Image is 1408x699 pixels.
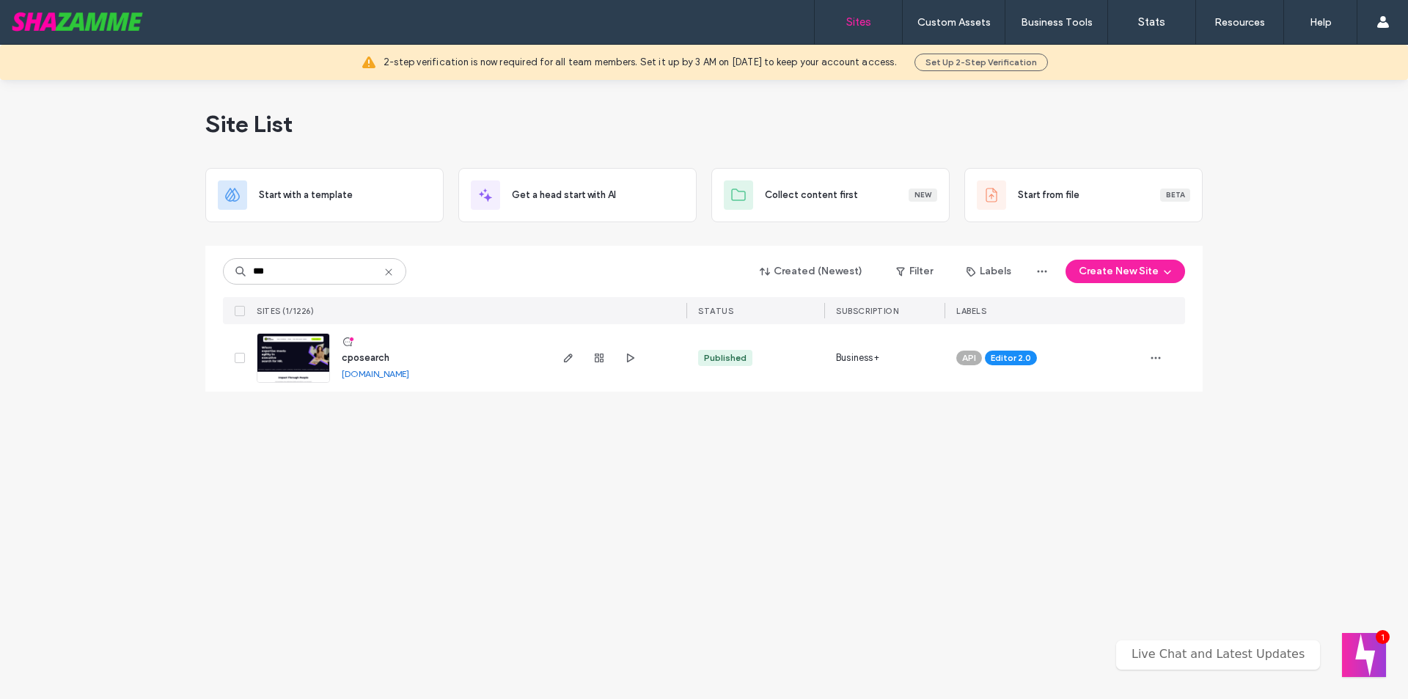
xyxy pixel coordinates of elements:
[1138,15,1165,29] label: Stats
[836,351,879,365] span: Business+
[956,306,986,316] span: LABELS
[914,54,1048,71] button: Set Up 2-Step Verification
[881,260,947,283] button: Filter
[512,188,616,202] span: Get a head start with AI
[1376,630,1390,644] div: 1
[765,188,858,202] span: Collect content first
[704,351,747,365] div: Published
[342,368,409,379] a: [DOMAIN_NAME]
[33,10,63,23] span: Help
[917,16,991,29] label: Custom Assets
[747,260,876,283] button: Created (Newest)
[384,55,897,70] span: 2-step verification is now required for all team members. Set it up by 3 AM on [DATE] to keep you...
[964,168,1203,222] div: Start from fileBeta
[962,351,976,365] span: API
[1160,189,1190,202] div: Beta
[836,306,898,316] span: SUBSCRIPTION
[1066,260,1185,283] button: Create New Site
[1018,188,1079,202] span: Start from file
[1132,648,1305,660] p: Live Chat and Latest Updates
[1021,16,1093,29] label: Business Tools
[991,351,1031,365] span: Editor 2.0
[205,168,444,222] div: Start with a template
[698,306,733,316] span: STATUS
[953,260,1024,283] button: Labels
[458,168,697,222] div: Get a head start with AI
[1342,633,1386,677] button: Welcome message
[1310,16,1332,29] label: Help
[257,306,314,316] span: SITES (1/1226)
[205,109,293,139] span: Site List
[342,352,389,363] a: cposearch
[711,168,950,222] div: Collect content firstNew
[909,189,937,202] div: New
[259,188,353,202] span: Start with a template
[846,15,871,29] label: Sites
[1214,16,1265,29] label: Resources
